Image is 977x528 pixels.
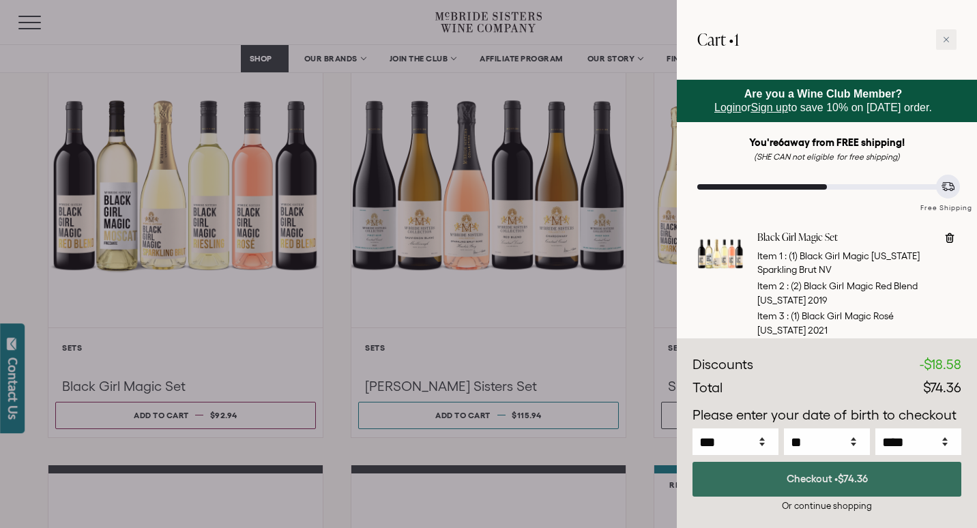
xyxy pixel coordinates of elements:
a: Sign up [751,102,788,113]
strong: You're away from FREE shipping! [749,136,905,148]
span: Item 1 [757,250,783,261]
strong: Are you a Wine Club Member? [744,88,903,100]
span: 6 [778,136,784,148]
div: Or continue shopping [692,499,961,512]
span: or to save 10% on [DATE] order. [714,88,932,113]
span: : [787,280,789,291]
span: (1) Black Girl Magic [US_STATE] Sparkling Brut NV [757,250,920,276]
span: : [785,250,787,261]
span: : [787,310,789,321]
a: Black Girl Magic Set [757,231,933,244]
div: Total [692,378,723,398]
span: Item 3 [757,310,785,321]
div: - [920,355,961,375]
span: (1) Black Girl Magic Rosé [US_STATE] 2021 [757,310,894,336]
div: Discounts [692,355,753,375]
a: Login [714,102,741,113]
button: Checkout •$74.36 [692,462,961,497]
p: Please enter your date of birth to checkout [692,405,961,426]
span: $74.36 [838,473,868,484]
em: (SHE CAN not eligible for free shipping) [754,152,900,161]
a: Black Girl Magic Set [697,265,744,280]
span: (2) Black Girl Magic Red Blend [US_STATE] 2019 [757,280,918,306]
span: $74.36 [923,380,961,395]
span: Item 2 [757,280,785,291]
div: Free Shipping [916,190,977,214]
span: $18.58 [924,357,961,372]
h2: Cart • [697,20,739,59]
span: 1 [734,28,739,50]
